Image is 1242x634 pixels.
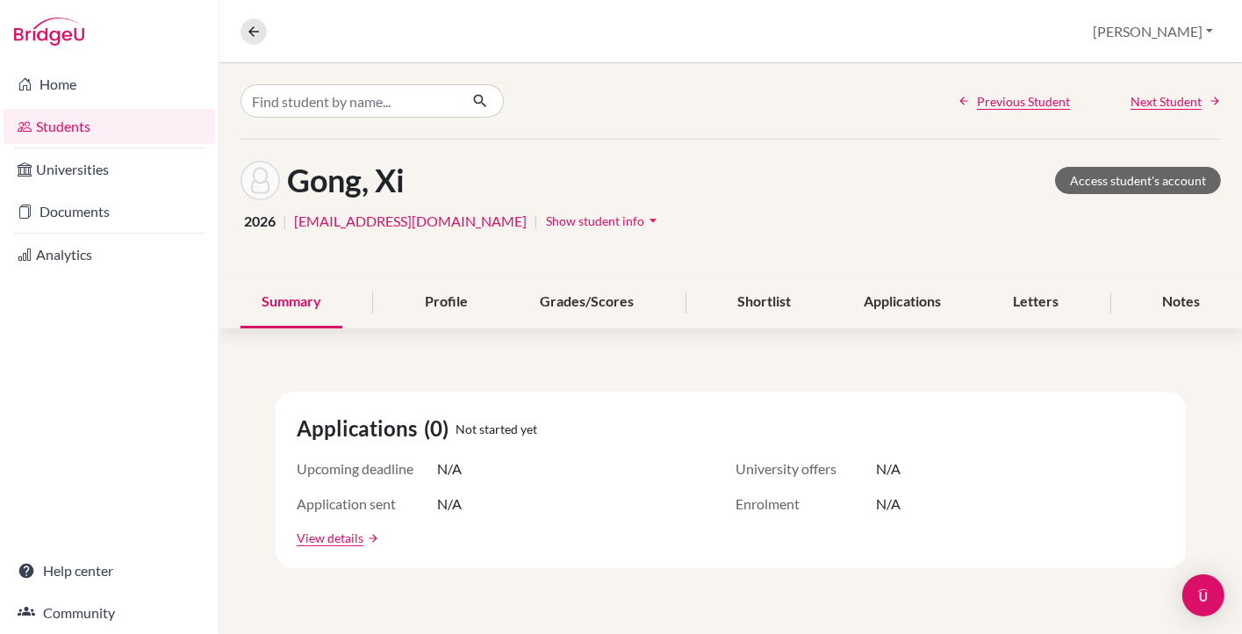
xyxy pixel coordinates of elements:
[977,92,1070,111] span: Previous Student
[644,212,662,229] i: arrow_drop_down
[736,494,876,515] span: Enrolment
[958,92,1070,111] a: Previous Student
[437,494,462,515] span: N/A
[992,277,1080,328] div: Letters
[287,162,405,199] h1: Gong, Xi
[456,420,537,438] span: Not started yet
[294,211,527,232] a: [EMAIL_ADDRESS][DOMAIN_NAME]
[1131,92,1202,111] span: Next Student
[241,277,342,328] div: Summary
[876,458,901,479] span: N/A
[843,277,962,328] div: Applications
[716,277,812,328] div: Shortlist
[4,194,215,229] a: Documents
[297,413,424,444] span: Applications
[4,152,215,187] a: Universities
[241,84,458,118] input: Find student by name...
[736,458,876,479] span: University offers
[519,277,655,328] div: Grades/Scores
[297,529,363,547] a: View details
[437,458,462,479] span: N/A
[4,237,215,272] a: Analytics
[4,67,215,102] a: Home
[876,494,901,515] span: N/A
[1182,574,1224,616] div: Open Intercom Messenger
[244,211,276,232] span: 2026
[1085,15,1221,48] button: [PERSON_NAME]
[1131,92,1221,111] a: Next Student
[283,211,287,232] span: |
[14,18,84,46] img: Bridge-U
[4,595,215,630] a: Community
[404,277,489,328] div: Profile
[546,213,644,228] span: Show student info
[297,458,437,479] span: Upcoming deadline
[545,207,663,234] button: Show student infoarrow_drop_down
[1055,167,1221,194] a: Access student's account
[534,211,538,232] span: |
[297,494,437,515] span: Application sent
[1141,277,1221,328] div: Notes
[4,553,215,588] a: Help center
[424,413,456,444] span: (0)
[241,161,280,200] img: Xi Gong's avatar
[363,532,379,544] a: arrow_forward
[4,109,215,144] a: Students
